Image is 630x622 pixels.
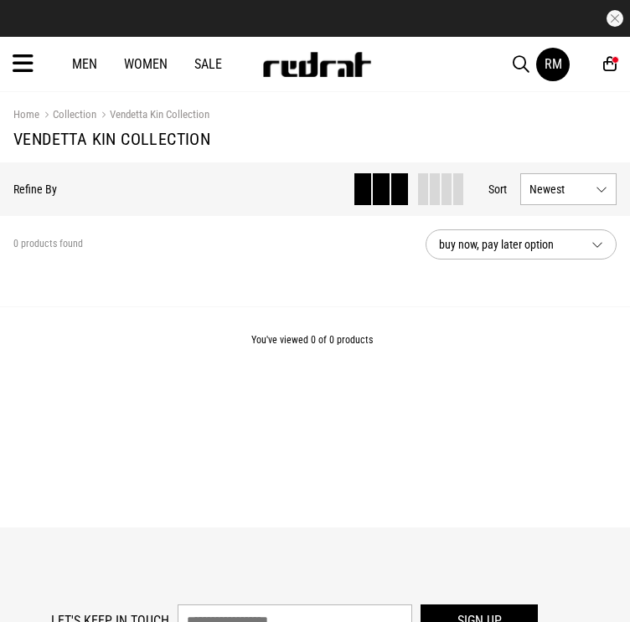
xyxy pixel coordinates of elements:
a: Sale [194,56,222,72]
p: Refine By [13,182,57,196]
span: buy now, pay later option [439,234,578,254]
a: Collection [39,108,96,124]
a: Men [72,56,97,72]
a: Women [124,56,168,72]
span: 0 products found [13,238,83,251]
span: Newest [529,182,589,196]
button: Sort [488,179,507,199]
a: Home [13,108,39,121]
iframe: Customer reviews powered by Trustpilot [189,10,441,27]
span: You've viewed 0 of 0 products [251,334,373,346]
a: Vendetta Kin Collection [96,108,209,124]
h1: Vendetta Kin Collection [13,129,617,149]
button: buy now, pay later option [426,229,617,260]
img: Redrat logo [261,52,372,77]
button: Newest [520,173,617,205]
div: RM [545,56,562,72]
